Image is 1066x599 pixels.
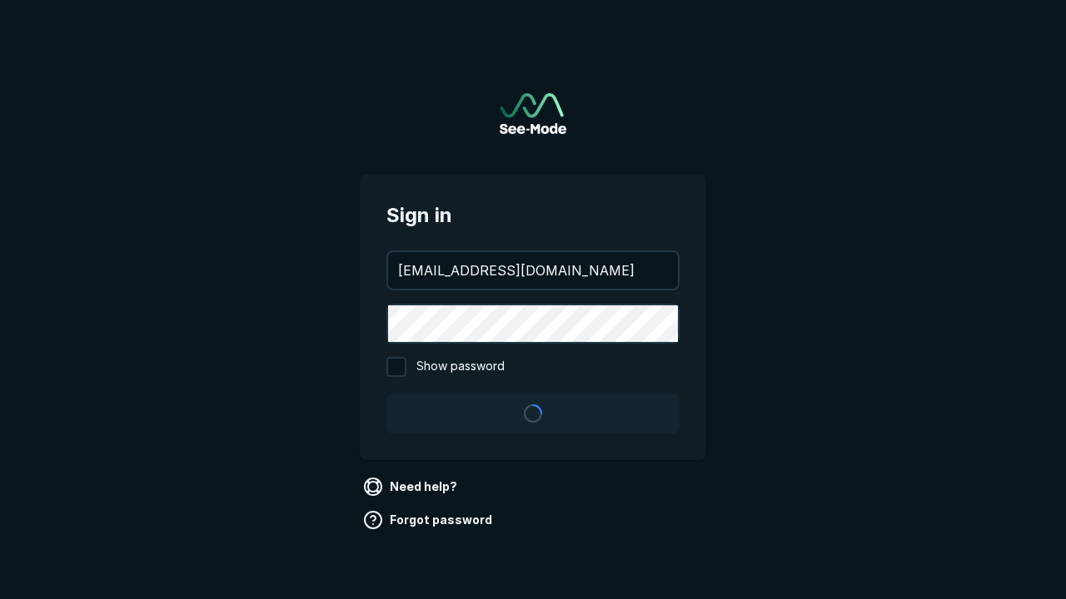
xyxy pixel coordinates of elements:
span: Show password [416,357,505,377]
a: Go to sign in [500,93,566,134]
span: Sign in [386,200,680,230]
a: Need help? [360,473,464,500]
a: Forgot password [360,507,499,533]
img: See-Mode Logo [500,93,566,134]
input: your@email.com [388,252,678,289]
